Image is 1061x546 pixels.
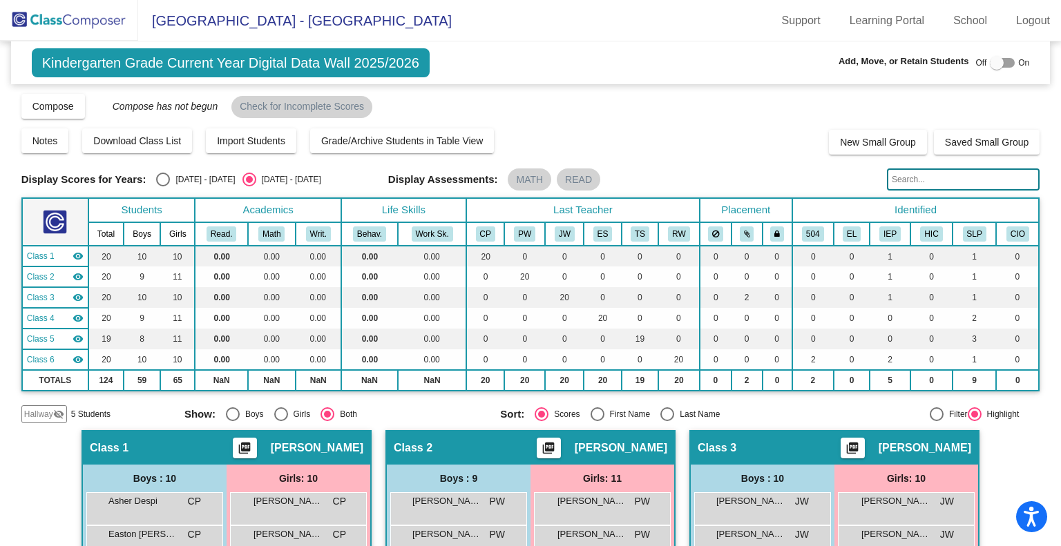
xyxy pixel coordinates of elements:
td: 10 [124,287,160,308]
th: Hi - Cap [910,222,953,246]
td: 0 [792,266,834,287]
span: [PERSON_NAME] [716,494,785,508]
td: 9 [124,308,160,329]
span: Compose has not begun [99,101,218,112]
button: Math [258,226,285,242]
td: 5 [870,370,910,391]
td: 0 [763,287,792,308]
span: [PERSON_NAME] [271,441,363,455]
div: [DATE] - [DATE] [170,173,235,186]
td: 0.00 [398,349,466,370]
td: 0 [545,246,584,266]
th: Speech/Language Pathology Special Ed Services [953,222,997,246]
mat-icon: picture_as_pdf [540,441,557,460]
div: Last Name [674,408,720,420]
td: 0.00 [296,287,341,308]
td: NaN [398,370,466,391]
td: 10 [160,287,195,308]
th: Jordan Weatherbie [545,222,584,246]
button: Print Students Details [537,438,561,458]
td: 0 [834,287,870,308]
td: 59 [124,370,160,391]
div: Filter [944,408,968,420]
td: 0 [763,308,792,329]
td: 3 [953,329,997,349]
td: 11 [160,308,195,329]
button: Download Class List [82,128,192,153]
td: 0 [700,308,732,329]
td: 0 [870,329,910,349]
td: 124 [88,370,124,391]
td: 0.00 [195,329,247,349]
th: Check In/Check Out Behavior Plan with Tapia [996,222,1039,246]
td: 1 [953,266,997,287]
span: CP [333,494,346,509]
div: Boys : 10 [691,465,834,492]
span: Class 6 [27,353,55,366]
span: [PERSON_NAME] [575,441,667,455]
td: 0 [996,370,1039,391]
td: 0 [700,329,732,349]
td: 0 [504,246,545,266]
button: RW [668,226,689,242]
span: [PERSON_NAME] [254,494,323,508]
span: Saved Small Group [945,137,1029,148]
span: PW [634,494,650,509]
button: HIC [920,226,942,242]
td: 0 [834,308,870,329]
td: 0 [763,246,792,266]
td: 10 [124,246,160,266]
td: 0.00 [248,329,296,349]
button: Print Students Details [841,438,865,458]
td: 0.00 [195,349,247,370]
span: Hallway [24,408,53,420]
td: 0.00 [248,287,296,308]
th: Resource Room [870,222,910,246]
td: NaN [296,370,341,391]
td: 9 [953,370,997,391]
td: 0 [763,349,792,370]
button: TS [631,226,649,242]
mat-radio-group: Select an option [500,407,805,421]
button: Work Sk. [412,226,453,242]
mat-icon: visibility [73,333,84,344]
mat-icon: visibility [73,292,84,303]
th: Boys [124,222,160,246]
button: Notes [21,128,69,153]
td: 0 [732,266,763,287]
td: 20 [88,349,124,370]
div: Scores [548,408,580,420]
td: 0 [545,308,584,329]
mat-radio-group: Select an option [156,173,321,186]
span: Grade/Archive Students in Table View [321,135,484,146]
mat-chip: READ [557,168,600,191]
div: Girls: 10 [834,465,978,492]
td: 0 [466,349,504,370]
th: Last Teacher [466,198,700,222]
span: JW [940,494,954,509]
td: 0 [763,266,792,287]
span: Add, Move, or Retain Students [839,55,969,68]
td: 0 [792,308,834,329]
th: Erin Sorbo [584,222,621,246]
div: Both [334,408,357,420]
td: 2 [953,308,997,329]
td: 2 [792,370,834,391]
td: 20 [466,246,504,266]
span: Class 1 [90,441,128,455]
td: 0.00 [195,287,247,308]
td: 20 [584,308,621,329]
th: Keep away students [700,222,732,246]
th: Life Skills [341,198,466,222]
td: 0 [834,329,870,349]
td: 0 [700,287,732,308]
td: Paige Wallace - No Class Name [22,266,88,287]
td: 0 [658,266,700,287]
th: Keep with students [732,222,763,246]
td: 0.00 [248,266,296,287]
td: 0 [622,308,658,329]
button: SLP [963,226,986,242]
td: 1 [870,287,910,308]
input: Search... [887,168,1040,191]
button: JW [555,226,575,242]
